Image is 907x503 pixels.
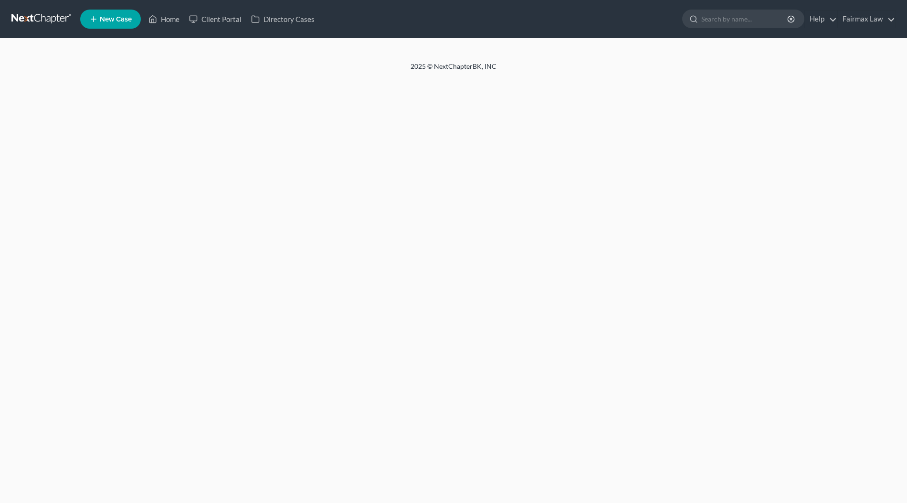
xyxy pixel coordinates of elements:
div: 2025 © NextChapterBK, INC [181,62,726,79]
input: Search by name... [701,10,789,28]
a: Help [805,11,837,28]
a: Home [144,11,184,28]
a: Client Portal [184,11,246,28]
a: Fairmax Law [838,11,895,28]
a: Directory Cases [246,11,319,28]
span: New Case [100,16,132,23]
